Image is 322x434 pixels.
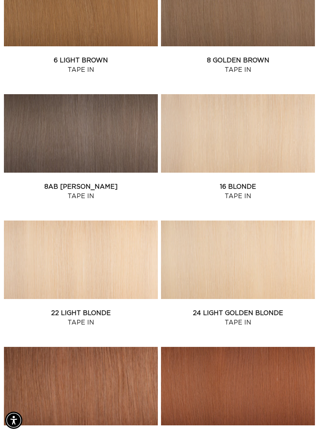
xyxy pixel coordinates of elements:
[5,412,22,429] div: Accessibility Menu
[161,182,315,201] a: 16 Blonde Tape In
[283,396,322,434] iframe: Chat Widget
[4,182,158,201] a: 8AB [PERSON_NAME] Tape In
[161,56,315,75] a: 8 Golden Brown Tape In
[4,308,158,327] a: 22 Light Blonde Tape In
[161,308,315,327] a: 24 Light Golden Blonde Tape In
[4,56,158,75] a: 6 Light Brown Tape In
